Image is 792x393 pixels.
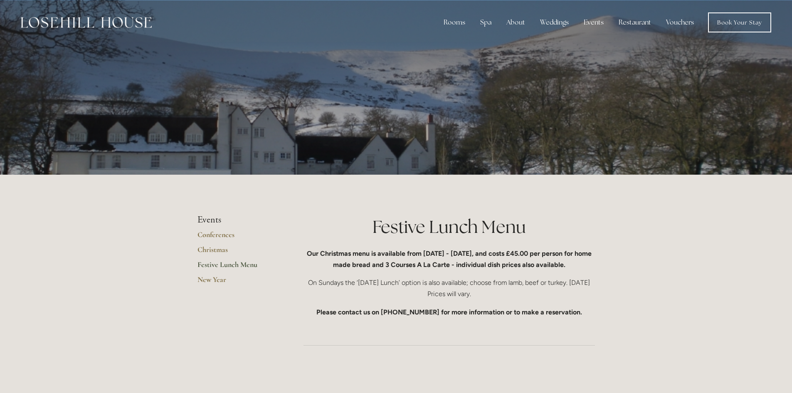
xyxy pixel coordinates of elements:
div: Spa [474,14,498,31]
div: About [500,14,532,31]
div: Rooms [437,14,472,31]
p: On Sundays the ‘[DATE] Lunch’ option is also available; choose from lamb, beef or turkey. [DATE] ... [303,277,595,299]
div: Weddings [533,14,575,31]
a: Book Your Stay [708,12,771,32]
strong: Please contact us on [PHONE_NUMBER] for more information or to make a reservation. [316,308,582,316]
a: Conferences [197,230,277,245]
a: New Year [197,275,277,290]
h1: Festive Lunch Menu [303,215,595,239]
a: Festive Lunch Menu [197,260,277,275]
div: Restaurant [612,14,658,31]
strong: Our Christmas menu is available from [DATE] - [DATE], and costs £45.00 per person for home made b... [307,250,593,269]
a: Christmas [197,245,277,260]
div: Events [577,14,610,31]
a: Vouchers [659,14,701,31]
li: Events [197,215,277,225]
img: Losehill House [21,17,152,28]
